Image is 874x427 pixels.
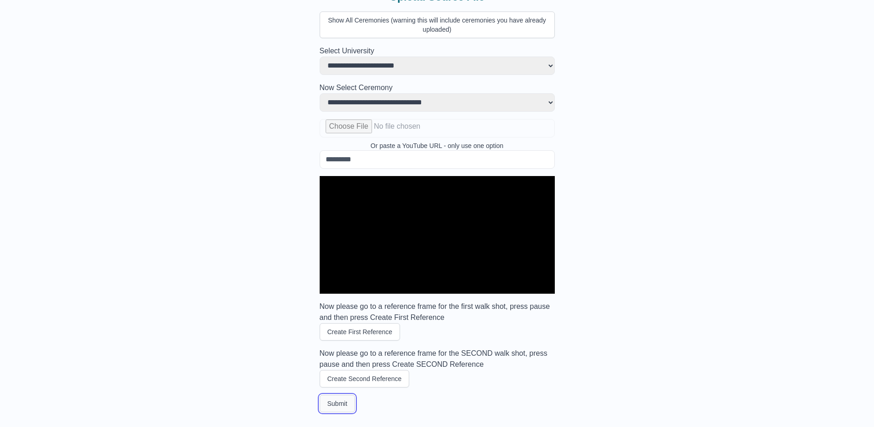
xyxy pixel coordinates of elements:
[320,370,410,387] button: Create Second Reference
[320,176,555,294] div: Video Player
[320,11,555,38] button: Show All Ceremonies (warning this will include ceremonies you have already uploaded)
[320,395,355,412] button: Submit
[320,82,555,93] h2: Now Select Ceremony
[320,301,555,323] h3: Now please go to a reference frame for the first walk shot, press pause and then press Create Fir...
[320,348,555,370] h3: Now please go to a reference frame for the SECOND walk shot, press pause and then press Create SE...
[320,323,400,341] button: Create First Reference
[320,46,555,57] h2: Select University
[320,141,555,150] p: Or paste a YouTube URL - only use one option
